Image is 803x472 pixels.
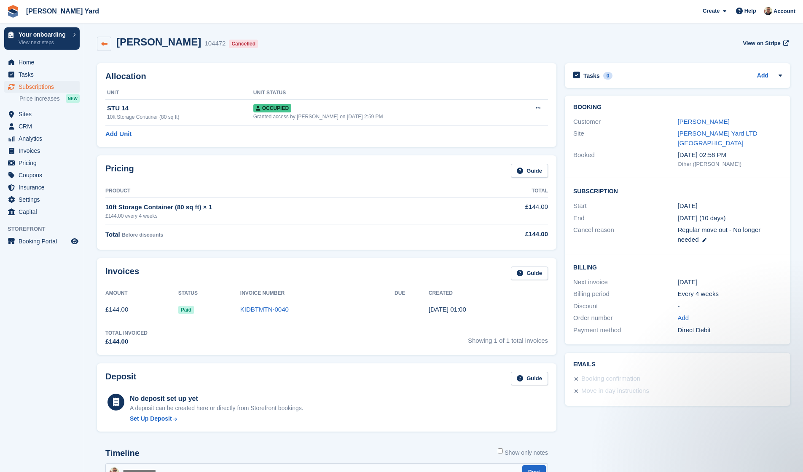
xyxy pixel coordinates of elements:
[603,72,613,80] div: 0
[573,104,782,111] h2: Booking
[19,235,69,247] span: Booking Portal
[573,263,782,271] h2: Billing
[4,69,80,80] a: menu
[678,301,782,311] div: -
[573,277,677,287] div: Next invoice
[66,94,80,103] div: NEW
[703,7,720,15] span: Create
[757,71,768,81] a: Add
[7,5,19,18] img: stora-icon-8386f47178a22dfd0bd8f6a31ec36ba5ce8667c1dd55bd0f319d3a0aa187defe.svg
[105,287,178,300] th: Amount
[4,81,80,93] a: menu
[19,133,69,144] span: Analytics
[4,133,80,144] a: menu
[573,301,677,311] div: Discount
[4,157,80,169] a: menu
[105,164,134,178] h2: Pricing
[19,206,69,218] span: Capital
[678,150,782,160] div: [DATE] 02:58 PM
[573,187,782,195] h2: Subscription
[678,118,730,125] a: [PERSON_NAME]
[240,287,395,300] th: Invoice Number
[105,231,120,238] span: Total
[105,372,136,386] h2: Deposit
[105,448,140,458] h2: Timeline
[19,108,69,120] span: Sites
[678,313,689,323] a: Add
[107,104,253,113] div: STU 14
[678,226,761,243] span: Regular move out - No longer needed
[19,157,69,169] span: Pricing
[240,306,289,313] a: KIDBTMTN-0040
[470,197,548,224] td: £144.00
[122,232,163,238] span: Before discounts
[105,212,470,220] div: £144.00 every 4 weeks
[105,86,253,100] th: Unit
[4,56,80,68] a: menu
[678,289,782,299] div: Every 4 weeks
[573,201,677,211] div: Start
[583,72,600,80] h2: Tasks
[19,169,69,181] span: Coupons
[498,448,503,453] input: Show only notes
[116,36,201,48] h2: [PERSON_NAME]
[573,213,677,223] div: End
[573,313,677,323] div: Order number
[498,448,548,457] label: Show only notes
[4,145,80,157] a: menu
[105,203,470,212] div: 10ft Storage Container (80 sq ft) × 1
[178,306,194,314] span: Paid
[511,164,548,178] a: Guide
[229,40,258,48] div: Cancelled
[204,39,226,48] div: 104472
[105,72,548,81] h2: Allocation
[739,36,790,50] a: View on Stripe
[19,39,69,46] p: View next steps
[573,325,677,335] div: Payment method
[4,206,80,218] a: menu
[511,372,548,386] a: Guide
[19,120,69,132] span: CRM
[678,277,782,287] div: [DATE]
[130,404,303,413] p: A deposit can be created here or directly from Storefront bookings.
[130,394,303,404] div: No deposit set up yet
[573,150,677,168] div: Booked
[743,39,780,48] span: View on Stripe
[253,86,513,100] th: Unit Status
[105,300,178,319] td: £144.00
[105,267,139,280] h2: Invoices
[470,229,548,239] div: £144.00
[581,374,640,384] div: Booking confirmation
[19,194,69,205] span: Settings
[581,386,649,396] div: Move in day instructions
[773,7,795,16] span: Account
[253,104,291,112] span: Occupied
[4,169,80,181] a: menu
[678,160,782,168] div: Other ([PERSON_NAME])
[429,287,548,300] th: Created
[429,306,466,313] time: 2025-09-15 00:00:31 UTC
[4,108,80,120] a: menu
[4,235,80,247] a: menu
[19,94,80,103] a: Price increases NEW
[395,287,429,300] th: Due
[178,287,240,300] th: Status
[19,69,69,80] span: Tasks
[105,329,148,337] div: Total Invoiced
[470,184,548,198] th: Total
[511,267,548,280] a: Guide
[130,414,172,423] div: Set Up Deposit
[4,120,80,132] a: menu
[19,32,69,37] p: Your onboarding
[678,325,782,335] div: Direct Debit
[19,95,60,103] span: Price increases
[70,236,80,246] a: Preview store
[19,81,69,93] span: Subscriptions
[107,113,253,121] div: 10ft Storage Container (80 sq ft)
[573,129,677,148] div: Site
[764,7,772,15] img: Si Allen
[105,337,148,347] div: £144.00
[130,414,303,423] a: Set Up Deposit
[678,130,757,147] a: [PERSON_NAME] Yard LTD [GEOGRAPHIC_DATA]
[573,225,677,244] div: Cancel reason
